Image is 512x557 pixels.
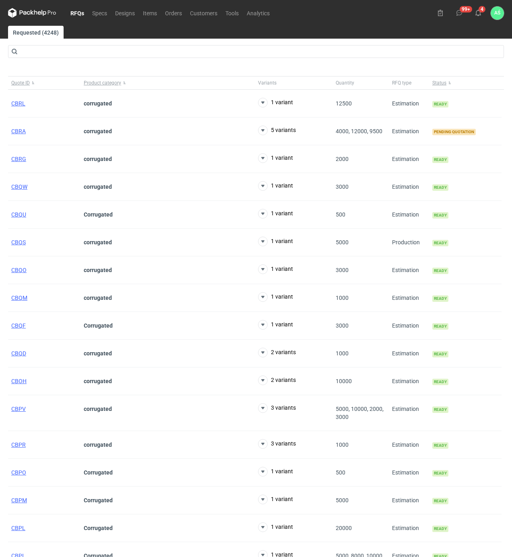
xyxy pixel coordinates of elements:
[336,156,349,162] span: 2000
[389,459,429,487] div: Estimation
[11,378,27,384] a: CBOH
[11,322,26,329] span: CBQF
[8,26,64,39] a: Requested (4248)
[336,469,345,476] span: 500
[336,239,349,245] span: 5000
[336,80,354,86] span: Quantity
[8,76,81,89] button: Quote ID
[258,320,293,330] button: 1 variant
[389,201,429,229] div: Estimation
[336,322,349,329] span: 3000
[11,441,26,448] a: CBPR
[258,209,293,219] button: 1 variant
[11,406,26,412] a: CBPV
[258,292,293,302] button: 1 variant
[84,441,112,448] strong: corrugated
[81,76,255,89] button: Product category
[389,118,429,145] div: Estimation
[111,8,139,18] a: Designs
[11,525,25,531] span: CBPL
[8,8,56,18] svg: Packhelp Pro
[389,284,429,312] div: Estimation
[243,8,274,18] a: Analytics
[389,487,429,514] div: Estimation
[258,264,293,274] button: 1 variant
[258,181,293,191] button: 1 variant
[84,406,112,412] strong: corrugated
[389,514,429,542] div: Estimation
[84,295,112,301] strong: corrugated
[186,8,221,18] a: Customers
[66,8,88,18] a: RFQs
[389,367,429,395] div: Estimation
[11,267,27,273] a: CBQO
[88,8,111,18] a: Specs
[84,350,112,357] strong: corrugated
[432,129,476,135] span: Pending quotation
[221,8,243,18] a: Tools
[336,378,352,384] span: 10000
[336,497,349,503] span: 5000
[432,323,448,330] span: Ready
[432,157,448,163] span: Ready
[258,98,293,107] button: 1 variant
[432,526,448,532] span: Ready
[432,406,448,413] span: Ready
[84,156,112,162] strong: corrugated
[432,80,446,86] span: Status
[84,267,112,273] strong: corrugated
[84,80,121,86] span: Product category
[336,128,382,134] span: 4000, 12000, 9500
[258,522,293,532] button: 1 variant
[336,267,349,273] span: 3000
[84,497,113,503] strong: Corrugated
[389,340,429,367] div: Estimation
[491,6,504,20] div: Adrian Świerżewski
[84,378,112,384] strong: corrugated
[84,239,112,245] strong: corrugated
[336,525,352,531] span: 20000
[258,495,293,504] button: 1 variant
[432,470,448,477] span: Ready
[258,153,293,163] button: 1 variant
[258,237,293,246] button: 1 variant
[336,350,349,357] span: 1000
[258,348,296,357] button: 2 variants
[11,100,25,107] a: CBRL
[432,184,448,191] span: Ready
[432,240,448,246] span: Ready
[11,497,27,503] a: CBPM
[11,184,27,190] a: CBQW
[389,173,429,201] div: Estimation
[11,350,26,357] a: CBQD
[432,295,448,302] span: Ready
[389,90,429,118] div: Estimation
[336,100,352,107] span: 12500
[161,8,186,18] a: Orders
[491,6,504,20] button: AŚ
[84,211,113,218] strong: Corrugated
[432,268,448,274] span: Ready
[336,295,349,301] span: 1000
[336,406,384,420] span: 5000, 10000, 2000, 3000
[453,6,466,19] button: 99+
[258,403,296,413] button: 3 variants
[389,145,429,173] div: Estimation
[11,239,26,245] a: CBQS
[432,351,448,357] span: Ready
[84,184,112,190] strong: corrugated
[11,211,26,218] a: CBQU
[389,312,429,340] div: Estimation
[389,395,429,431] div: Estimation
[11,295,27,301] span: CBQM
[336,184,349,190] span: 3000
[11,80,30,86] span: Quote ID
[432,442,448,449] span: Ready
